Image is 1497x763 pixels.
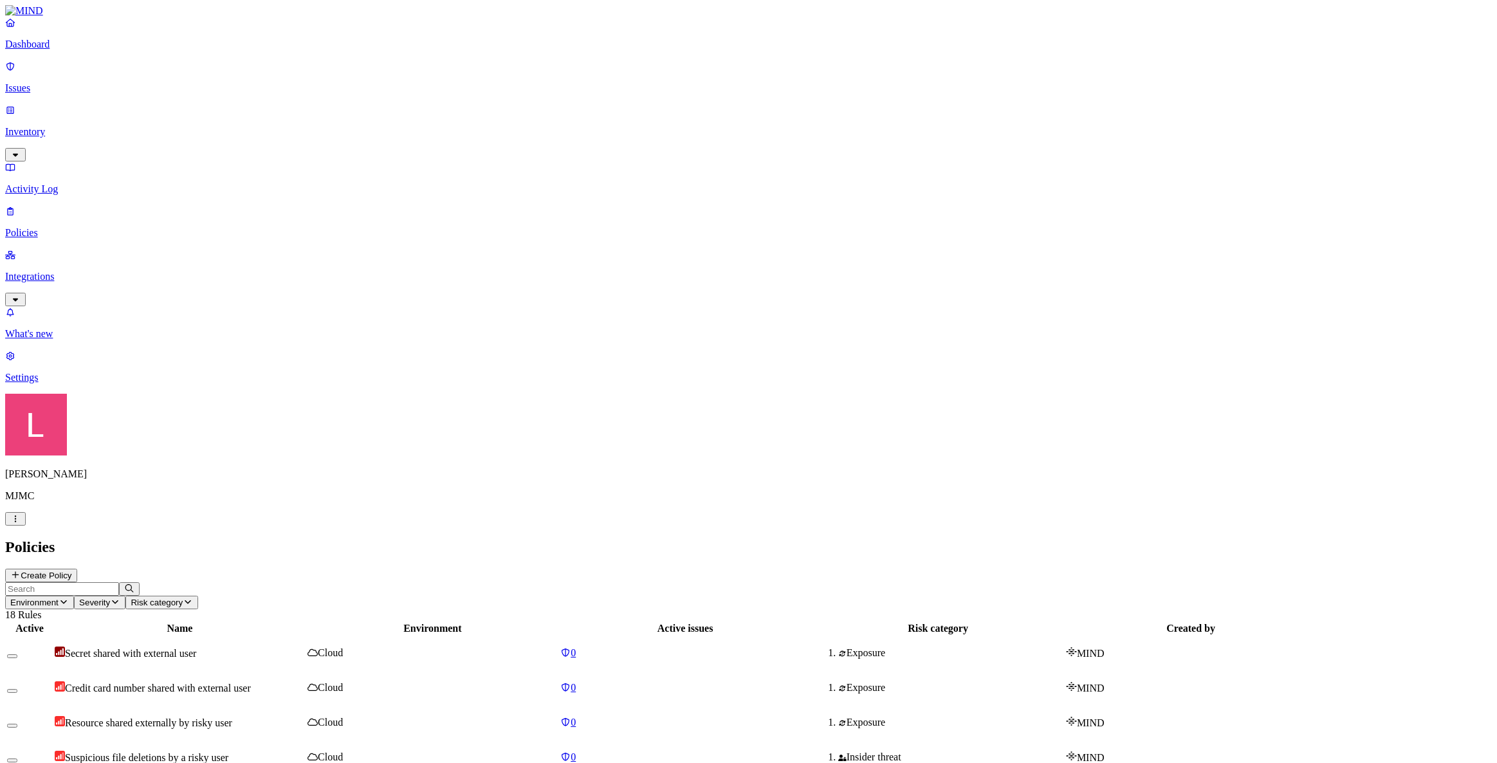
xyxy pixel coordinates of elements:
span: Cloud [318,751,343,762]
img: Landen Brown [5,394,67,455]
span: Cloud [318,647,343,658]
p: Dashboard [5,39,1492,50]
img: severity-high [55,681,65,692]
span: Suspicious file deletions by a risky user [65,752,228,763]
p: What's new [5,328,1492,340]
a: 0 [560,682,810,694]
img: mind-logo-icon [1066,751,1077,761]
a: MIND [5,5,1492,17]
a: Activity Log [5,161,1492,195]
div: Name [55,623,305,634]
img: mind-logo-icon [1066,716,1077,726]
span: 0 [571,751,576,762]
p: [PERSON_NAME] [5,468,1492,480]
img: MIND [5,5,43,17]
a: 0 [560,717,810,728]
div: Exposure [838,682,1063,694]
input: Search [5,582,119,596]
span: Environment [10,598,59,607]
span: MIND [1077,648,1105,659]
a: What's new [5,306,1492,340]
img: mind-logo-icon [1066,647,1077,657]
span: 0 [571,682,576,693]
img: mind-logo-icon [1066,681,1077,692]
a: Inventory [5,104,1492,160]
div: Risk category [813,623,1063,634]
a: Dashboard [5,17,1492,50]
span: Cloud [318,682,343,693]
span: 0 [571,717,576,728]
div: Insider threat [838,751,1063,763]
span: MIND [1077,683,1105,694]
img: severity-high [55,751,65,761]
p: Issues [5,82,1492,94]
a: 0 [560,647,810,659]
p: Integrations [5,271,1492,282]
span: Severity [79,598,110,607]
span: 18 Rules [5,609,41,620]
span: Credit card number shared with external user [65,683,251,694]
div: Created by [1066,623,1316,634]
span: 0 [571,647,576,658]
span: Risk category [131,598,183,607]
p: MJMC [5,490,1492,502]
p: Activity Log [5,183,1492,195]
div: Active [7,623,52,634]
div: Active issues [560,623,810,634]
img: severity-high [55,716,65,726]
div: Environment [308,623,558,634]
p: Settings [5,372,1492,383]
span: MIND [1077,717,1105,728]
button: Create Policy [5,569,77,582]
span: Resource shared externally by risky user [65,717,232,728]
span: MIND [1077,752,1105,763]
a: 0 [560,751,810,763]
a: Settings [5,350,1492,383]
a: Issues [5,60,1492,94]
span: Secret shared with external user [65,648,196,659]
img: severity-critical [55,647,65,657]
p: Inventory [5,126,1492,138]
div: Exposure [838,717,1063,728]
div: Exposure [838,647,1063,659]
a: Integrations [5,249,1492,304]
a: Policies [5,205,1492,239]
h2: Policies [5,538,1492,556]
p: Policies [5,227,1492,239]
span: Cloud [318,717,343,728]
